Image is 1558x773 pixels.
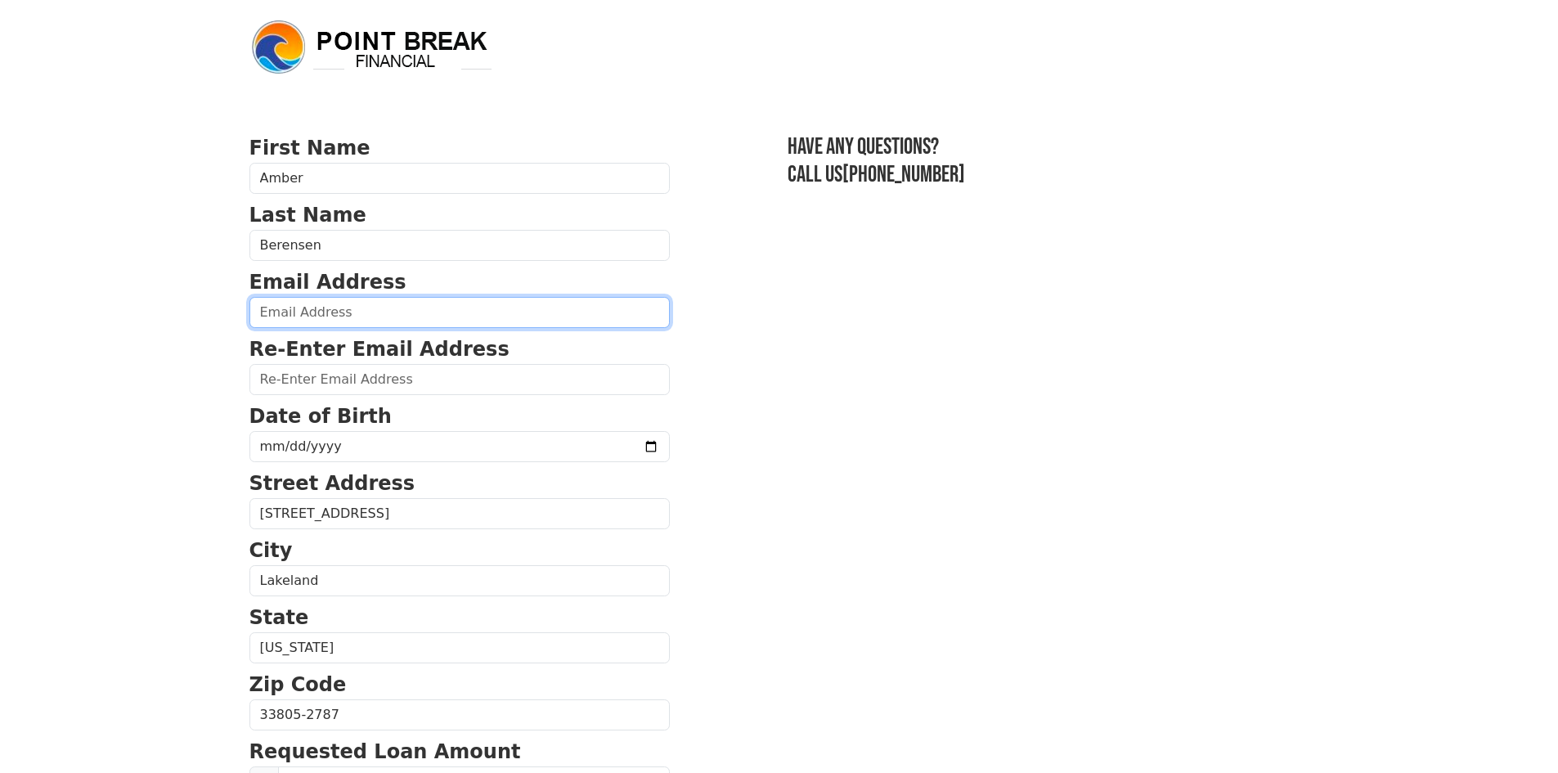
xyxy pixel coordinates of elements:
strong: Re-Enter Email Address [249,338,510,361]
input: City [249,565,670,596]
strong: Requested Loan Amount [249,740,521,763]
strong: State [249,606,309,629]
input: Zip Code [249,699,670,730]
strong: Street Address [249,472,415,495]
strong: Email Address [249,271,406,294]
strong: Zip Code [249,673,347,696]
input: Street Address [249,498,670,529]
img: logo.png [249,18,495,77]
h3: Have any questions? [788,133,1309,161]
input: Re-Enter Email Address [249,364,670,395]
a: [PHONE_NUMBER] [842,161,965,188]
strong: Last Name [249,204,366,227]
input: Last Name [249,230,670,261]
strong: Date of Birth [249,405,392,428]
strong: First Name [249,137,370,160]
h3: Call us [788,161,1309,189]
input: Email Address [249,297,670,328]
strong: City [249,539,293,562]
input: First Name [249,163,670,194]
